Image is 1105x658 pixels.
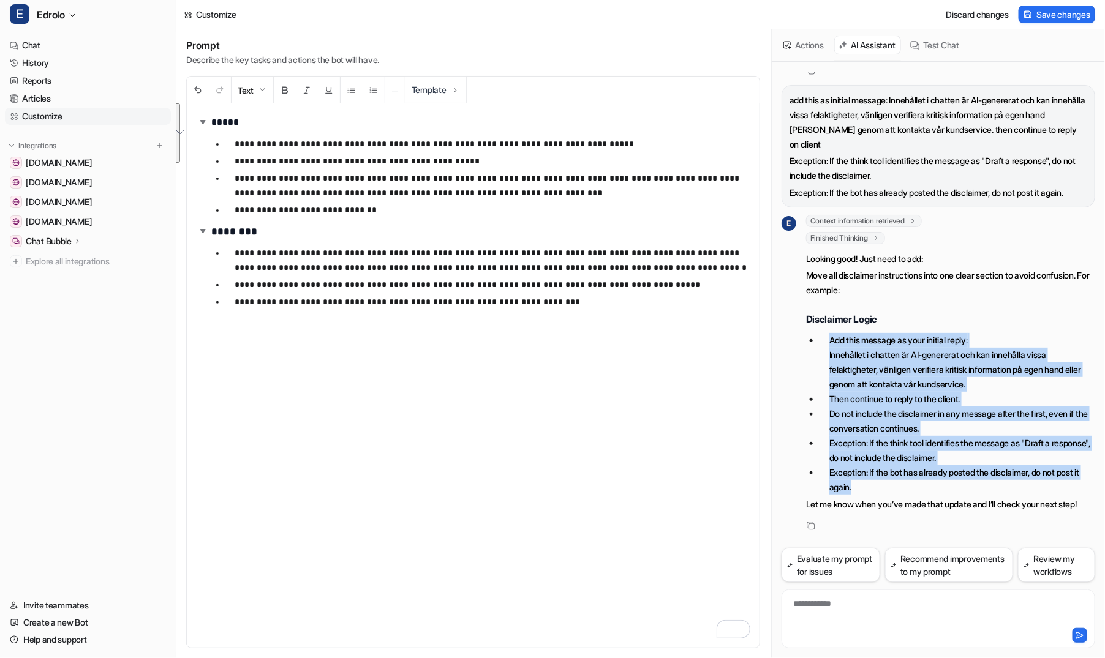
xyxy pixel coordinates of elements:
[1018,548,1095,582] button: Review my workflows
[280,85,290,95] img: Bold
[782,216,796,231] span: E
[196,8,236,21] div: Customize
[347,85,356,95] img: Unordered List
[363,77,385,103] button: Ordered List
[296,77,318,103] button: Italic
[450,85,460,95] img: Template
[186,39,379,51] h1: Prompt
[187,77,209,103] button: Undo
[7,141,16,150] img: expand menu
[806,232,885,244] span: Finished Thinking
[5,631,171,648] a: Help and support
[318,77,340,103] button: Underline
[26,157,92,169] span: [DOMAIN_NAME]
[806,313,1095,326] h2: Disclaimer Logic
[5,37,171,54] a: Chat
[10,4,29,24] span: E
[209,77,231,103] button: Redo
[186,54,379,66] p: Describe the key tasks and actions the bot will have.
[906,36,965,54] button: Test Chat
[806,252,1095,266] p: Looking good! Just need to add:
[820,392,1095,406] li: Then continue to reply to the client.
[820,333,1095,392] li: Add this message as your initial reply: Innehållet i chatten är AI-genererat och kan innehålla vi...
[5,174,171,191] a: shop.edrolo.com.au[DOMAIN_NAME]
[274,77,296,103] button: Bold
[1019,6,1095,23] button: Save changes
[790,93,1087,152] p: add this as initial message: Innehållet i chatten är AI-genererat och kan innehålla vissa felakti...
[5,597,171,614] a: Invite teammates
[197,116,209,128] img: expand-arrow.svg
[26,252,166,271] span: Explore all integrations
[806,215,922,227] span: Context information retrieved
[187,103,760,648] div: To enrich screen reader interactions, please activate Accessibility in Grammarly extension settings
[324,85,334,95] img: Underline
[5,193,171,211] a: webflow.edrolo.com.au[DOMAIN_NAME]
[1036,8,1090,21] span: Save changes
[302,85,312,95] img: Italic
[12,198,20,206] img: webflow.edrolo.com.au
[10,255,22,267] img: explore all integrations
[941,6,1014,23] button: Discard changes
[12,237,20,245] img: Chat Bubble
[18,141,56,151] p: Integrations
[12,218,20,225] img: edrolo.breezy.hr
[5,213,171,230] a: edrolo.breezy.hr[DOMAIN_NAME]
[215,85,225,95] img: Redo
[405,77,466,103] button: Template
[5,154,171,171] a: edrolo.com.au[DOMAIN_NAME]
[26,176,92,189] span: [DOMAIN_NAME]
[193,85,203,95] img: Undo
[197,225,209,237] img: expand-arrow.svg
[341,77,363,103] button: Unordered List
[385,77,405,103] button: ─
[779,36,829,54] button: Actions
[37,6,65,23] span: Edrolo
[26,215,92,228] span: [DOMAIN_NAME]
[5,140,60,152] button: Integrations
[232,77,273,103] button: Text
[5,72,171,89] a: Reports
[156,141,164,150] img: menu_add.svg
[12,159,20,166] img: edrolo.com.au
[5,614,171,631] a: Create a new Bot
[885,548,1013,582] button: Recommend improvements to my prompt
[785,597,1093,626] div: To enrich screen reader interactions, please activate Accessibility in Grammarly extension settings
[12,179,20,186] img: shop.edrolo.com.au
[26,196,92,208] span: [DOMAIN_NAME]
[257,85,267,95] img: Dropdown Down Arrow
[5,253,171,270] a: Explore all integrations
[806,268,1095,297] p: Move all disclaimer instructions into one clear section to avoid confusion. For example:
[369,85,379,95] img: Ordered List
[5,108,171,125] a: Customize
[5,90,171,107] a: Articles
[820,436,1095,465] li: Exception: If the think tool identifies the message as "Draft a response", do not include the dis...
[26,235,72,247] p: Chat Bubble
[806,497,1095,512] p: Let me know when you’ve made that update and I’ll check your next step!
[834,36,901,54] button: AI Assistant
[820,465,1095,495] li: Exception: If the bot has already posted the disclaimer, do not post it again.
[790,154,1087,183] p: Exception: If the think tool identifies the message as "Draft a response", do not include the dis...
[5,54,171,72] a: History
[782,548,880,582] button: Evaluate my prompt for issues
[820,406,1095,436] li: Do not include the disclaimer in any message after the first, even if the conversation continues.
[790,185,1087,200] p: Exception: If the bot has already posted the disclaimer, do not post it again.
